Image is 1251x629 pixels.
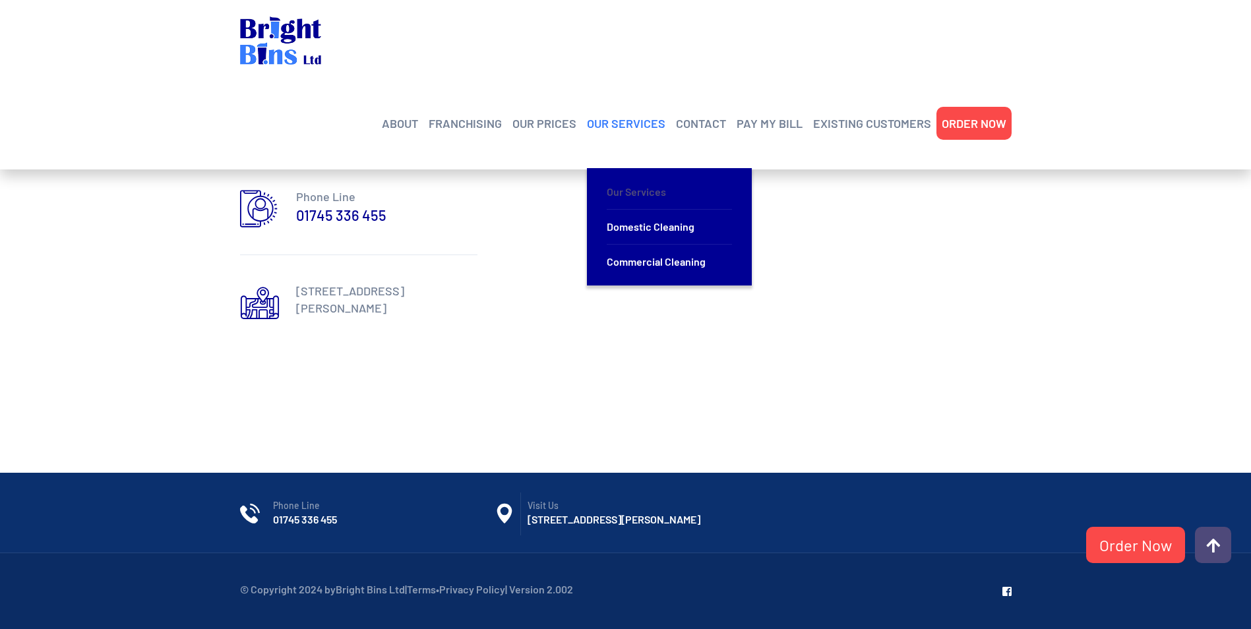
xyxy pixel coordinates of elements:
[512,113,576,133] a: OUR PRICES
[1086,527,1185,563] a: Order Now
[607,175,732,210] a: Our Services
[737,113,803,133] a: PAY MY BILL
[296,205,386,225] a: 01745 336 455
[296,282,477,316] p: [STREET_ADDRESS][PERSON_NAME]
[273,499,495,512] span: Phone Line
[429,113,502,133] a: FRANCHISING
[607,245,732,279] a: Commercial Cleaning
[273,512,337,527] a: 01745 336 455
[336,583,405,595] a: Bright Bins Ltd
[296,188,477,205] p: Phone Line
[382,113,418,133] a: ABOUT
[813,113,931,133] a: EXISTING CUSTOMERS
[676,113,726,133] a: CONTACT
[528,512,749,527] h6: [STREET_ADDRESS][PERSON_NAME]
[407,583,436,595] a: Terms
[528,499,749,512] span: Visit Us
[240,580,573,599] p: © Copyright 2024 by | • | Version 2.002
[942,113,1006,133] a: ORDER NOW
[607,210,732,245] a: Domestic Cleaning
[587,113,665,133] a: OUR SERVICES
[439,583,505,595] a: Privacy Policy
